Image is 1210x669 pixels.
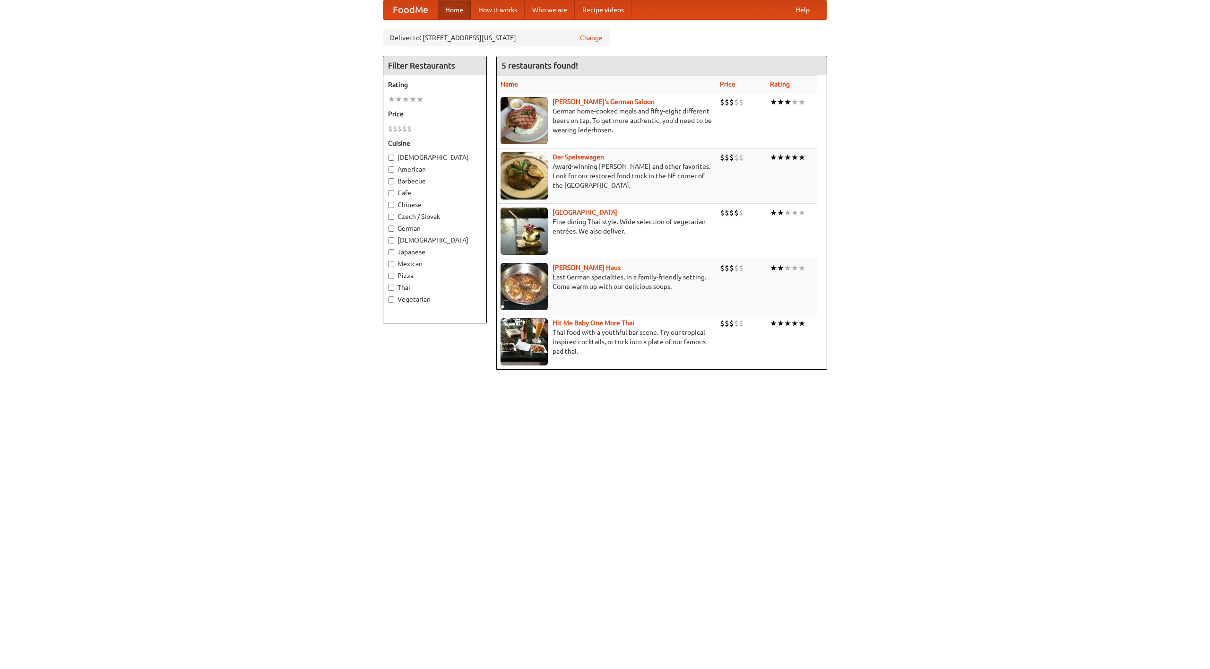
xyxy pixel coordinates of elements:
li: $ [388,123,393,134]
label: German [388,224,482,233]
li: ★ [777,97,784,107]
label: Cafe [388,188,482,198]
li: $ [725,263,729,273]
p: Thai food with a youthful bar scene. Try our tropical inspired cocktails, or tuck into a plate of... [501,328,712,356]
li: ★ [770,263,777,273]
a: Rating [770,80,790,88]
a: [PERSON_NAME]'s German Saloon [553,98,655,105]
label: Czech / Slovak [388,212,482,221]
li: $ [734,263,739,273]
a: Home [438,0,471,19]
li: ★ [798,152,805,163]
img: satay.jpg [501,208,548,255]
input: Japanese [388,249,394,255]
p: Award-winning [PERSON_NAME] and other favorites. Look for our restored food truck in the NE corne... [501,162,712,190]
li: $ [725,152,729,163]
li: ★ [777,152,784,163]
li: $ [734,152,739,163]
li: ★ [798,97,805,107]
h5: Cuisine [388,139,482,148]
a: Hit Me Baby One More Thai [553,319,634,327]
li: ★ [791,97,798,107]
li: ★ [388,94,395,104]
li: $ [720,263,725,273]
li: $ [393,123,398,134]
a: How it works [471,0,525,19]
li: ★ [791,208,798,218]
li: ★ [791,263,798,273]
li: $ [720,208,725,218]
li: ★ [770,152,777,163]
label: Barbecue [388,176,482,186]
a: Price [720,80,735,88]
li: $ [729,208,734,218]
a: Name [501,80,518,88]
li: $ [739,263,743,273]
li: $ [725,97,729,107]
p: German home-cooked meals and fifty-eight different beers on tap. To get more authentic, you'd nee... [501,106,712,135]
input: Barbecue [388,178,394,184]
li: ★ [798,208,805,218]
input: German [388,226,394,232]
label: Mexican [388,259,482,269]
li: $ [729,97,734,107]
input: American [388,166,394,173]
li: $ [739,152,743,163]
div: Deliver to: [STREET_ADDRESS][US_STATE] [383,29,610,46]
li: $ [398,123,402,134]
li: $ [734,208,739,218]
label: Pizza [388,271,482,280]
input: [DEMOGRAPHIC_DATA] [388,237,394,243]
li: $ [734,97,739,107]
li: $ [720,152,725,163]
ng-pluralize: 5 restaurants found! [501,61,578,70]
label: [DEMOGRAPHIC_DATA] [388,235,482,245]
a: Recipe videos [575,0,631,19]
input: Cafe [388,190,394,196]
li: $ [729,318,734,329]
li: $ [739,97,743,107]
li: $ [407,123,412,134]
input: [DEMOGRAPHIC_DATA] [388,155,394,161]
li: ★ [798,318,805,329]
label: Thai [388,283,482,292]
li: ★ [777,208,784,218]
li: $ [720,318,725,329]
input: Czech / Slovak [388,214,394,220]
label: Japanese [388,247,482,257]
input: Chinese [388,202,394,208]
li: ★ [791,152,798,163]
a: Who we are [525,0,575,19]
p: East German specialties, in a family-friendly setting. Come warm up with our delicious soups. [501,272,712,291]
li: ★ [770,208,777,218]
li: $ [734,318,739,329]
a: Change [580,33,603,43]
h5: Price [388,109,482,119]
label: [DEMOGRAPHIC_DATA] [388,153,482,162]
img: babythai.jpg [501,318,548,365]
input: Thai [388,285,394,291]
li: ★ [777,263,784,273]
li: ★ [784,208,791,218]
li: ★ [402,94,409,104]
a: [GEOGRAPHIC_DATA] [553,209,617,216]
img: esthers.jpg [501,97,548,144]
p: Fine dining Thai-style. Wide selection of vegetarian entrées. We also deliver. [501,217,712,236]
a: FoodMe [383,0,438,19]
a: [PERSON_NAME] Haus [553,264,621,271]
img: kohlhaus.jpg [501,263,548,310]
img: speisewagen.jpg [501,152,548,200]
input: Mexican [388,261,394,267]
li: $ [720,97,725,107]
li: ★ [416,94,423,104]
li: ★ [770,97,777,107]
li: ★ [409,94,416,104]
a: Der Speisewagen [553,153,604,161]
input: Vegetarian [388,296,394,303]
label: Chinese [388,200,482,209]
